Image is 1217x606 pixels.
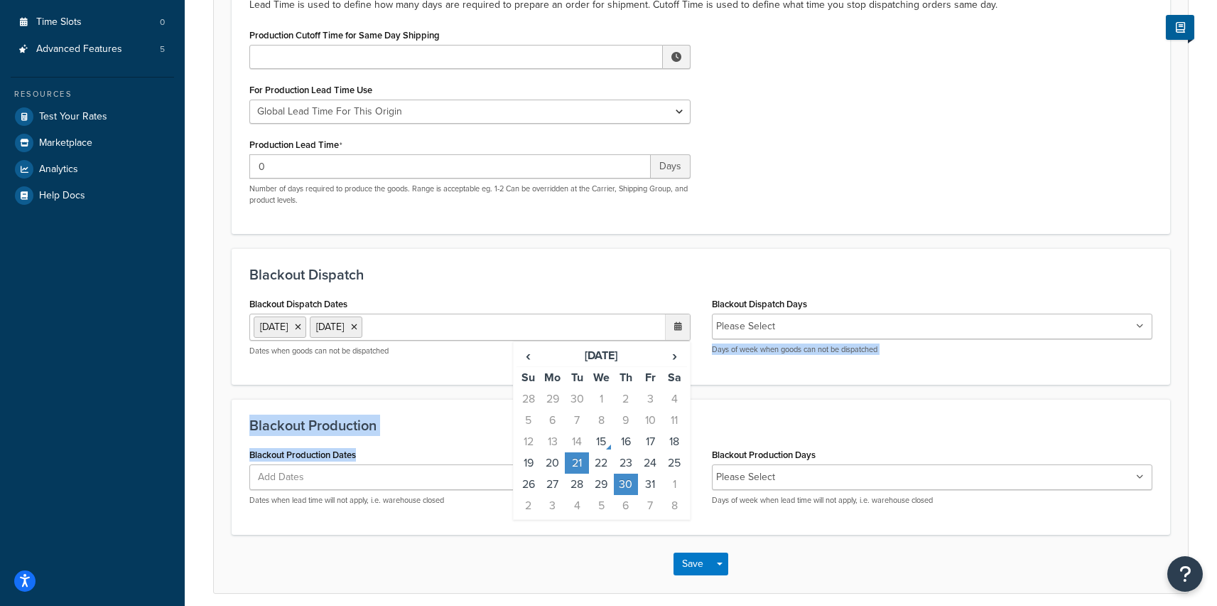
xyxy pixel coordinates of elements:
td: 11 [662,410,686,431]
label: Blackout Production Dates [249,450,356,460]
td: 5 [516,410,541,431]
td: 31 [638,474,662,495]
td: 15 [589,431,613,452]
label: Production Lead Time [249,139,342,151]
h3: Blackout Dispatch [249,267,1152,282]
li: Please Select [716,317,775,336]
span: Days [651,154,691,179]
td: 30 [614,474,638,495]
td: 21 [565,452,589,474]
label: Blackout Production Days [712,450,816,460]
td: 24 [638,452,662,474]
td: 7 [565,410,589,431]
a: Time Slots0 [11,9,174,36]
th: Tu [565,367,589,389]
p: Days of week when goods can not be dispatched [712,344,1153,355]
th: Th [614,367,638,389]
th: Sa [662,367,686,389]
a: Marketplace [11,130,174,156]
span: Advanced Features [36,43,122,55]
td: 3 [541,495,565,516]
td: 16 [614,431,638,452]
td: 7 [638,495,662,516]
li: [DATE] [254,317,306,338]
span: › [663,346,686,366]
td: 2 [614,388,638,410]
div: Resources [11,88,174,100]
td: 2 [516,495,541,516]
td: 8 [662,495,686,516]
td: 27 [541,474,565,495]
td: 14 [565,431,589,452]
td: 8 [589,410,613,431]
li: Please Select [716,467,775,487]
p: Dates when lead time will not apply, i.e. warehouse closed [249,495,691,506]
a: Help Docs [11,183,174,208]
button: Show Help Docs [1166,15,1194,40]
td: 18 [662,431,686,452]
td: 1 [662,474,686,495]
th: Su [516,367,541,389]
a: Test Your Rates [11,104,174,129]
td: 28 [565,474,589,495]
td: 12 [516,431,541,452]
td: 10 [638,410,662,431]
span: 0 [160,16,165,28]
button: Open Resource Center [1167,556,1203,592]
td: 19 [516,452,541,474]
a: Analytics [11,156,174,182]
label: Blackout Dispatch Days [712,299,807,309]
td: 4 [662,388,686,410]
span: Time Slots [36,16,82,28]
th: Mo [541,367,565,389]
label: Blackout Dispatch Dates [249,299,347,309]
label: Production Cutoff Time for Same Day Shipping [249,30,440,41]
span: Add Dates [254,465,322,489]
td: 30 [565,388,589,410]
td: 4 [565,495,589,516]
p: Days of week when lead time will not apply, i.e. warehouse closed [712,495,1153,506]
td: 26 [516,474,541,495]
td: 20 [541,452,565,474]
button: Save [674,553,712,575]
label: For Production Lead Time Use [249,85,372,95]
td: 25 [662,452,686,474]
td: 29 [541,388,565,410]
li: [DATE] [310,317,362,338]
td: 6 [541,410,565,431]
span: ‹ [517,346,540,366]
td: 1 [589,388,613,410]
th: Fr [638,367,662,389]
td: 22 [589,452,613,474]
span: 5 [160,43,165,55]
th: We [589,367,613,389]
li: Advanced Features [11,36,174,63]
span: Test Your Rates [39,111,107,123]
a: Advanced Features5 [11,36,174,63]
td: 9 [614,410,638,431]
td: 29 [589,474,613,495]
td: 5 [589,495,613,516]
p: Dates when goods can not be dispatched [249,346,691,356]
h3: Blackout Production [249,418,1152,433]
td: 28 [516,388,541,410]
span: Marketplace [39,137,92,149]
p: Number of days required to produce the goods. Range is acceptable eg. 1-2 Can be overridden at th... [249,184,691,206]
td: 13 [541,431,565,452]
td: 17 [638,431,662,452]
td: 3 [638,388,662,410]
td: 6 [614,495,638,516]
li: Time Slots [11,9,174,36]
td: 23 [614,452,638,474]
span: Help Docs [39,190,85,202]
span: Analytics [39,164,78,176]
th: [DATE] [541,345,662,367]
